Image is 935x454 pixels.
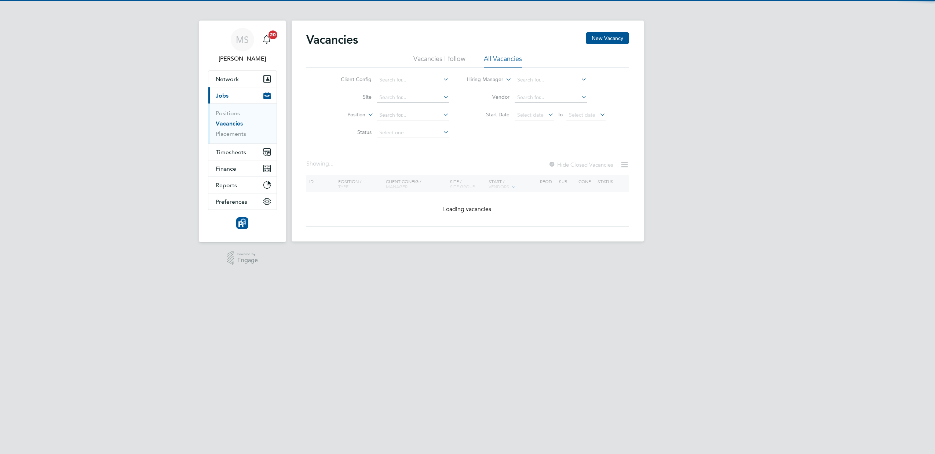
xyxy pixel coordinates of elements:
span: 20 [269,30,277,39]
span: Finance [216,165,236,172]
span: Preferences [216,198,247,205]
label: Start Date [467,111,509,118]
label: Site [329,94,372,100]
span: Select date [517,112,544,118]
a: Vacancies [216,120,243,127]
input: Search for... [377,75,449,85]
button: New Vacancy [586,32,629,44]
button: Timesheets [208,144,277,160]
span: MS [236,35,249,44]
span: Reports [216,182,237,189]
button: Network [208,71,277,87]
h2: Vacancies [306,32,358,47]
span: To [555,110,565,119]
div: Showing [306,160,335,168]
a: Go to home page [208,217,277,229]
label: Hiring Manager [461,76,503,83]
a: Powered byEngage [227,251,258,265]
a: Placements [216,130,246,137]
button: Finance [208,160,277,177]
label: Position [323,111,365,119]
a: 20 [259,28,274,51]
label: Vendor [467,94,509,100]
span: Michelle Smith [208,54,277,63]
span: Jobs [216,92,229,99]
button: Jobs [208,87,277,103]
img: resourcinggroup-logo-retina.png [236,217,248,229]
label: Status [329,129,372,135]
nav: Main navigation [199,21,286,242]
a: MS[PERSON_NAME] [208,28,277,63]
label: Hide Closed Vacancies [548,161,613,168]
button: Reports [208,177,277,193]
span: Timesheets [216,149,246,156]
span: Powered by [237,251,258,257]
li: All Vacancies [484,54,522,68]
a: Positions [216,110,240,117]
input: Search for... [515,92,587,103]
input: Search for... [377,110,449,120]
input: Search for... [515,75,587,85]
span: Select date [569,112,595,118]
li: Vacancies I follow [413,54,465,68]
span: Engage [237,257,258,264]
span: ... [329,160,333,167]
input: Search for... [377,92,449,103]
span: Network [216,76,239,83]
button: Preferences [208,193,277,210]
div: Jobs [208,103,277,144]
label: Client Config [329,76,372,83]
input: Select one [377,128,449,138]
